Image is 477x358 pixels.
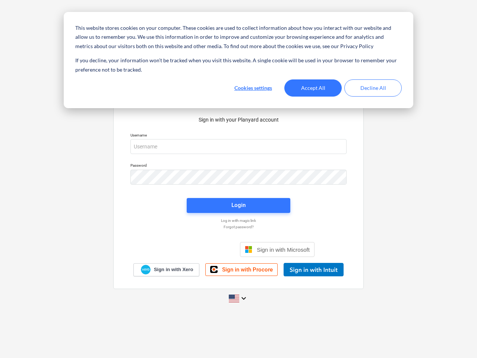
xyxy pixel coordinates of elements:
input: Username [130,139,347,154]
img: Microsoft logo [245,246,252,253]
iframe: Chat Widget [440,322,477,358]
span: Sign in with Microsoft [257,246,310,253]
p: Sign in with your Planyard account [130,116,347,124]
p: Username [130,133,347,139]
img: Xero logo [141,265,151,275]
span: Sign in with Xero [154,266,193,273]
div: Login [231,200,246,210]
a: Forgot password? [127,224,350,229]
a: Sign in with Procore [205,263,278,276]
button: Login [187,198,290,213]
p: Password [130,163,347,169]
p: If you decline, your information won’t be tracked when you visit this website. A single cookie wi... [75,56,402,74]
p: This website stores cookies on your computer. These cookies are used to collect information about... [75,23,402,51]
button: Accept All [284,79,342,97]
button: Cookies settings [224,79,282,97]
div: Cookie banner [64,12,413,108]
button: Decline All [344,79,402,97]
i: keyboard_arrow_down [239,294,248,303]
iframe: Knop Inloggen met Google [159,241,238,258]
a: Sign in with Xero [133,263,200,276]
span: Sign in with Procore [222,266,273,273]
a: Log in with magic link [127,218,350,223]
